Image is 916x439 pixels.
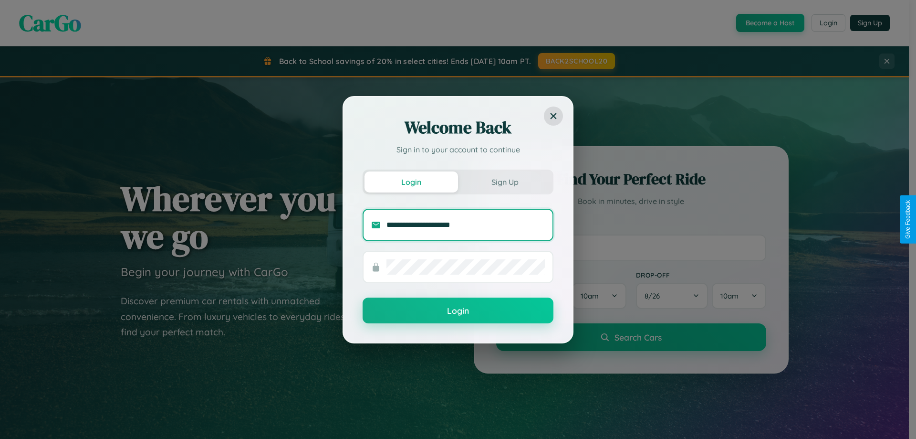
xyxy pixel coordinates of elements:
[364,171,458,193] button: Login
[363,298,553,323] button: Login
[905,200,911,239] div: Give Feedback
[458,171,552,193] button: Sign Up
[363,116,553,139] h2: Welcome Back
[363,144,553,155] p: Sign in to your account to continue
